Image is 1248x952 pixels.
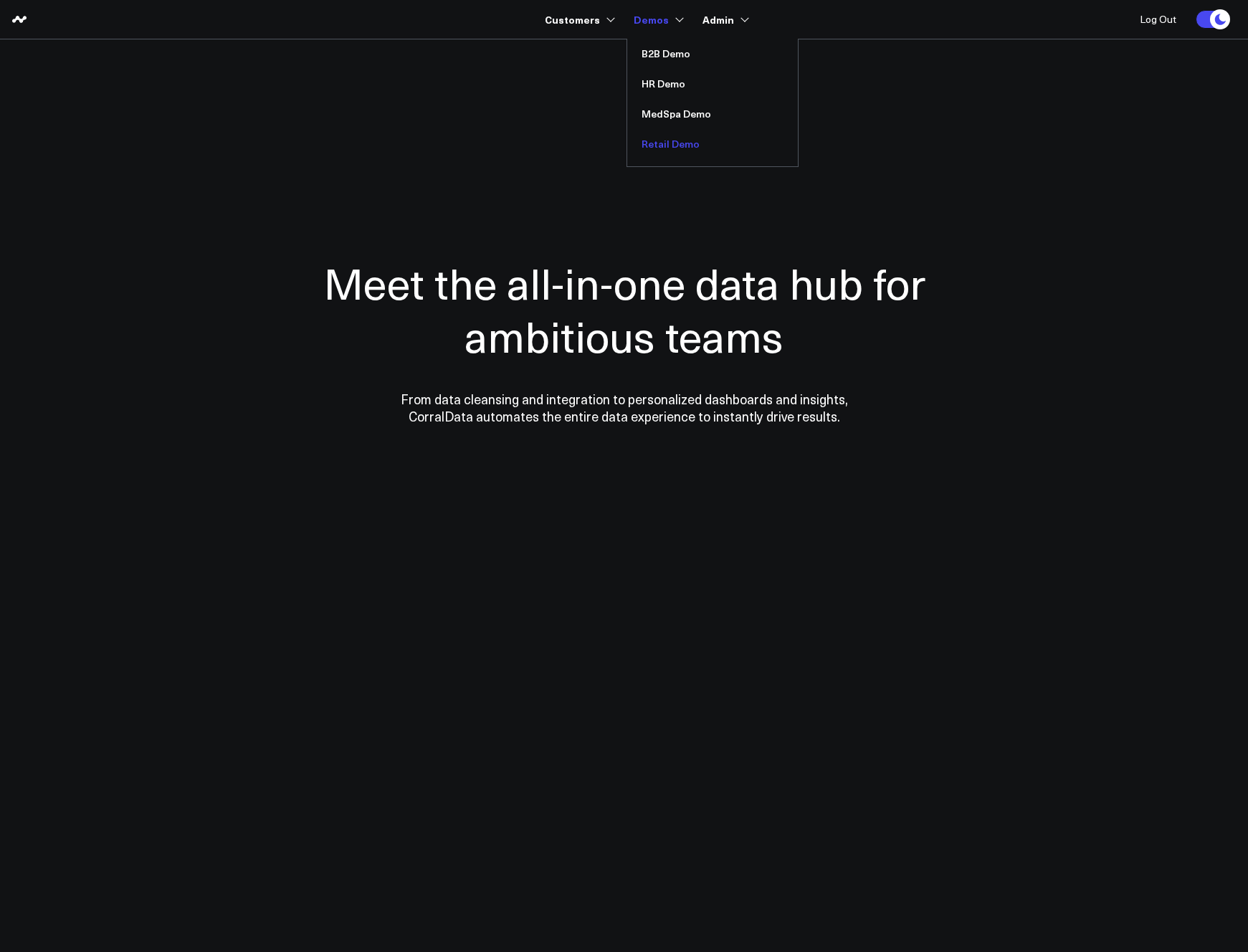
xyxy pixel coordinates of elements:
[627,129,798,159] a: Retail Demo
[627,99,798,129] a: MedSpa Demo
[702,6,746,32] a: Admin
[627,39,798,69] a: B2B Demo
[627,69,798,99] a: HR Demo
[370,391,879,425] p: From data cleansing and integration to personalized dashboards and insights, CorralData automates...
[545,6,612,32] a: Customers
[273,256,976,362] h1: Meet the all-in-one data hub for ambitious teams
[634,6,681,32] a: Demos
